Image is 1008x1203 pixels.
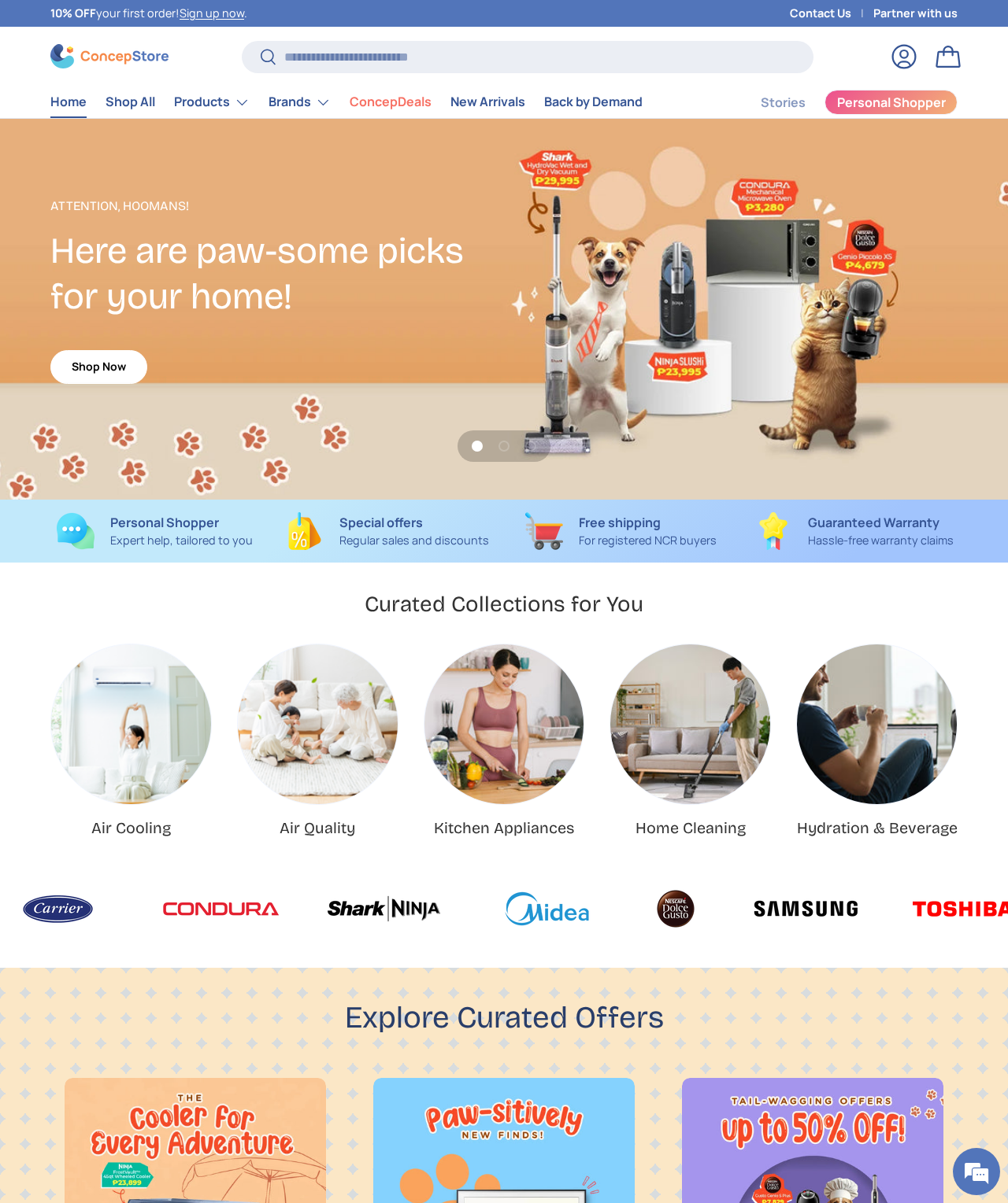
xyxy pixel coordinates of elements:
strong: Guaranteed Warranty [808,514,939,531]
a: Free shipping For registered NCR buyers [517,512,724,550]
p: Attention, Hoomans! [50,197,504,216]
a: Shop All [106,87,155,117]
a: Back by Demand [544,87,643,117]
a: Kitchen Appliances [424,644,584,804]
p: your first order! . [50,5,247,22]
p: Hassle-free warranty claims [808,532,954,549]
p: For registered NCR buyers [579,532,717,549]
img: Air Cooling | ConcepStore [51,644,211,804]
strong: Personal Shopper [110,514,219,531]
img: ConcepStore [50,44,169,68]
h2: Explore Curated Offers [345,998,664,1039]
a: Partner with us [873,5,958,22]
p: Expert help, tailored to you [110,532,253,549]
a: Guaranteed Warranty Hassle-free warranty claims [750,512,958,550]
a: Kitchen Appliances [434,819,574,837]
nav: Primary [50,87,643,118]
a: ConcepDeals [350,87,432,117]
a: Air Cooling [91,819,171,837]
a: Home Cleaning [610,644,770,804]
h2: Here are paw-some picks for your home! [50,228,504,319]
a: Brands [269,87,331,118]
a: Home [50,87,87,117]
h2: Curated Collections for You [365,590,643,618]
span: Personal Shopper [837,96,946,109]
summary: Products [165,87,259,118]
summary: Brands [259,87,340,118]
nav: Secondary [723,87,958,118]
a: Air Quality [280,819,355,837]
p: Regular sales and discounts [339,532,489,549]
a: Products [174,87,250,118]
a: Home Cleaning [636,819,746,837]
a: Personal Shopper [825,90,958,115]
strong: Special offers [339,514,423,531]
a: Stories [761,87,806,118]
strong: 10% OFF [50,6,96,20]
a: New Arrivals [450,87,525,117]
a: Hydration & Beverage [797,644,957,804]
a: Sign up now [180,6,244,20]
a: Personal Shopper Expert help, tailored to you [50,512,258,550]
img: Air Quality [238,644,398,804]
a: Air Cooling [51,644,211,804]
a: Hydration & Beverage [797,819,958,837]
a: Shop Now [50,350,147,384]
a: Special offers Regular sales and discounts [283,512,491,550]
a: Contact Us [790,5,873,22]
strong: Free shipping [579,514,661,531]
